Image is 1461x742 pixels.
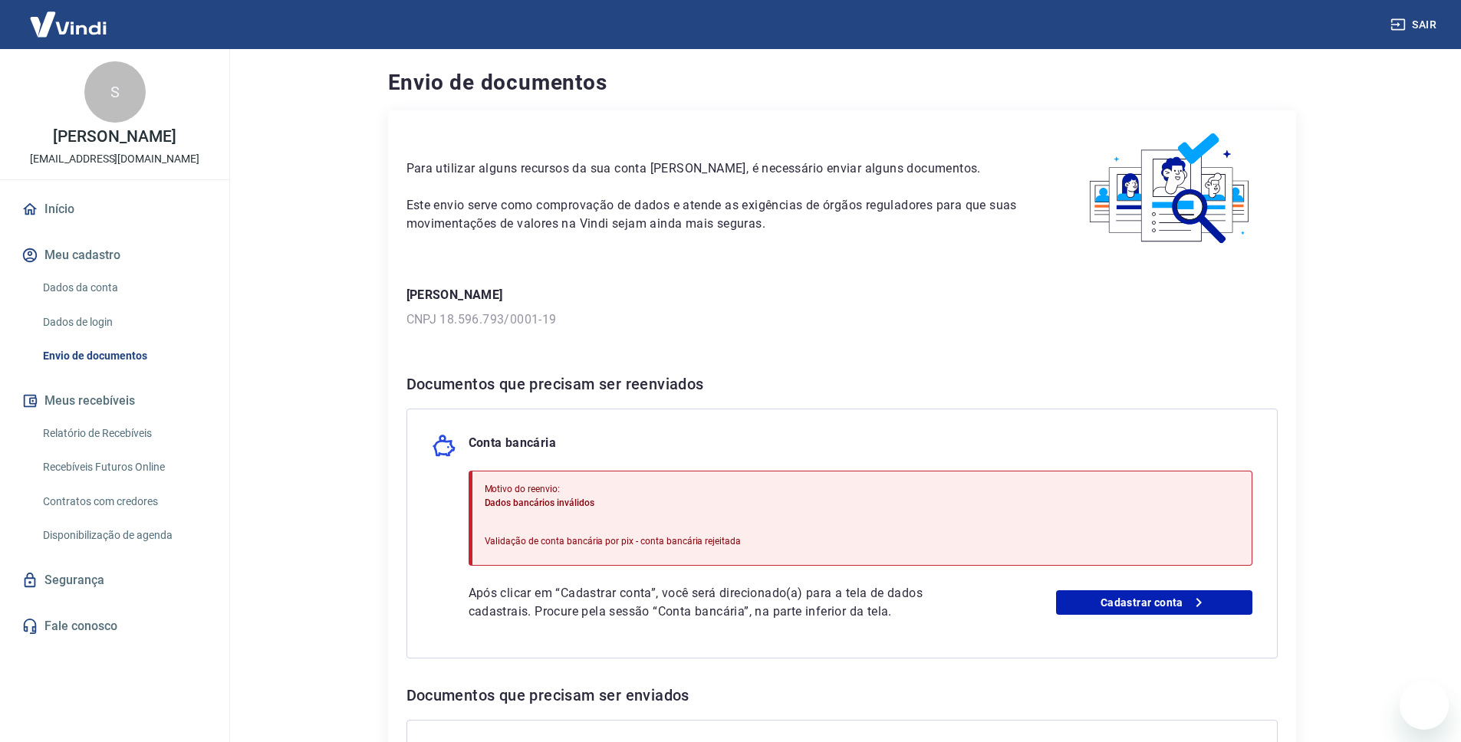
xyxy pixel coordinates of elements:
img: waiting_documents.41d9841a9773e5fdf392cede4d13b617.svg [1064,129,1278,249]
p: Validação de conta bancária por pix - conta bancária rejeitada [485,534,742,548]
p: Motivo do reenvio: [485,482,742,496]
a: Início [18,192,211,226]
div: S [84,61,146,123]
p: [PERSON_NAME] [53,129,176,145]
iframe: Botão para abrir a janela de mensagens, conversa em andamento [1400,681,1449,730]
button: Meus recebíveis [18,384,211,418]
p: Para utilizar alguns recursos da sua conta [PERSON_NAME], é necessário enviar alguns documentos. [406,159,1027,178]
p: [EMAIL_ADDRESS][DOMAIN_NAME] [30,151,199,167]
a: Dados de login [37,307,211,338]
a: Envio de documentos [37,340,211,372]
a: Recebíveis Futuros Online [37,451,211,483]
p: Conta bancária [469,434,557,458]
button: Meu cadastro [18,238,211,272]
img: Vindi [18,1,118,48]
p: CNPJ 18.596.793/0001-19 [406,310,1278,329]
a: Segurança [18,563,211,597]
a: Disponibilização de agenda [37,520,211,551]
h6: Documentos que precisam ser reenviados [406,372,1278,396]
p: [PERSON_NAME] [406,286,1278,304]
h6: Documentos que precisam ser enviados [406,683,1278,708]
span: Dados bancários inválidos [485,497,594,508]
a: Dados da conta [37,272,211,304]
button: Sair [1387,11,1443,39]
h4: Envio de documentos [388,67,1296,98]
p: Após clicar em “Cadastrar conta”, você será direcionado(a) para a tela de dados cadastrais. Procu... [469,584,978,621]
a: Fale conosco [18,609,211,643]
a: Contratos com credores [37,486,211,517]
img: money_pork.0c50a358b6dafb15dddc3eea48f23780.svg [432,434,456,458]
a: Relatório de Recebíveis [37,418,211,449]
p: Este envio serve como comprovação de dados e atende as exigências de órgãos reguladores para que ... [406,196,1027,233]
a: Cadastrar conta [1056,590,1252,615]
